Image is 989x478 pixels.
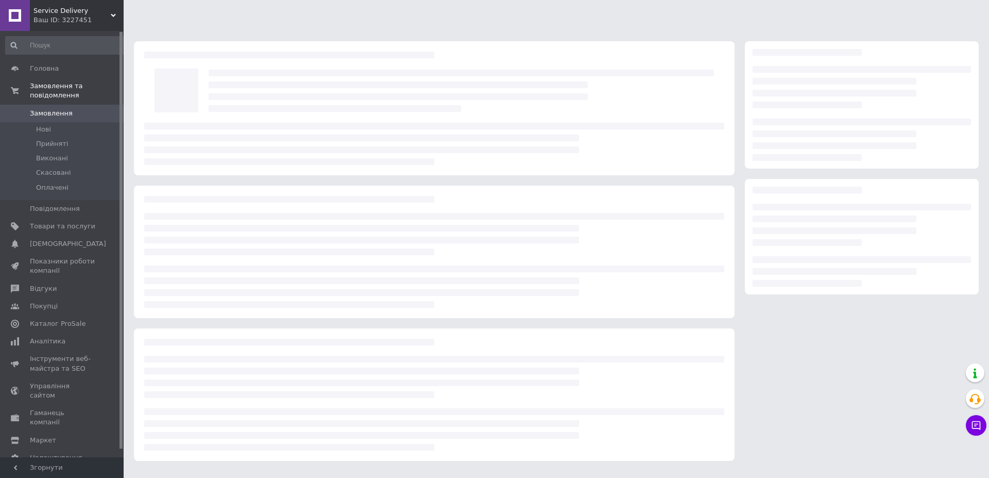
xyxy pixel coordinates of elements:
[36,154,68,163] span: Виконані
[30,64,59,73] span: Головна
[30,382,95,400] span: Управління сайтом
[30,302,58,311] span: Покупці
[30,109,73,118] span: Замовлення
[36,139,68,149] span: Прийняті
[30,222,95,231] span: Товари та послуги
[30,239,106,249] span: [DEMOGRAPHIC_DATA]
[966,415,986,436] button: Чат з покупцем
[30,257,95,275] span: Показники роботи компанії
[36,125,51,134] span: Нові
[30,284,57,293] span: Відгуки
[36,168,71,177] span: Скасовані
[30,408,95,427] span: Гаманець компанії
[5,36,127,55] input: Пошук
[30,81,124,100] span: Замовлення та повідомлення
[30,319,86,328] span: Каталог ProSale
[30,354,95,373] span: Інструменти веб-майстра та SEO
[33,6,111,15] span: Service Delivery
[36,183,69,192] span: Оплачені
[30,436,56,445] span: Маркет
[30,337,65,346] span: Аналітика
[30,453,82,463] span: Налаштування
[30,204,80,213] span: Повідомлення
[33,15,124,25] div: Ваш ID: 3227451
